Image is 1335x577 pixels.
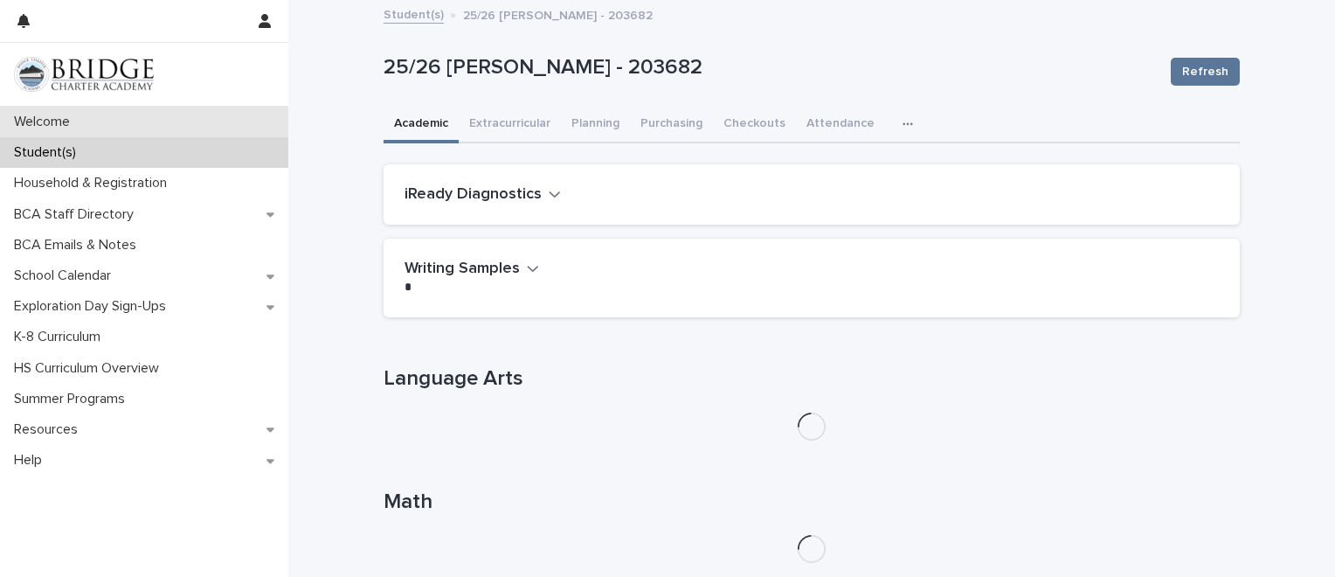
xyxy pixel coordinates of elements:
button: Attendance [796,107,885,143]
a: Student(s) [384,3,444,24]
p: K-8 Curriculum [7,329,114,345]
p: 25/26 [PERSON_NAME] - 203682 [463,4,653,24]
p: Resources [7,421,92,438]
p: 25/26 [PERSON_NAME] - 203682 [384,55,1157,80]
img: V1C1m3IdTEidaUdm9Hs0 [14,57,154,92]
p: HS Curriculum Overview [7,360,173,377]
button: Refresh [1171,58,1240,86]
span: Refresh [1182,63,1228,80]
p: Welcome [7,114,84,130]
button: Writing Samples [405,260,539,279]
p: Help [7,452,56,469]
p: BCA Emails & Notes [7,237,150,254]
button: Academic [384,107,459,143]
p: Household & Registration [7,175,181,191]
button: Planning [561,107,630,143]
p: Summer Programs [7,391,139,407]
h2: iReady Diagnostics [405,185,542,205]
button: Purchasing [630,107,713,143]
h1: Math [384,490,1240,515]
p: BCA Staff Directory [7,206,148,223]
h1: Language Arts [384,366,1240,392]
h2: Writing Samples [405,260,520,279]
p: Student(s) [7,144,90,161]
button: Extracurricular [459,107,561,143]
button: iReady Diagnostics [405,185,561,205]
button: Checkouts [713,107,796,143]
p: Exploration Day Sign-Ups [7,298,180,315]
p: School Calendar [7,268,125,284]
